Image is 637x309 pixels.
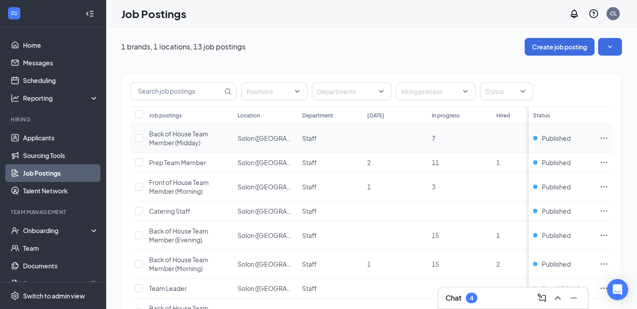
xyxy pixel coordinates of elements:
[23,147,99,164] a: Sourcing Tools
[23,94,99,102] div: Reporting
[23,275,99,292] a: SurveysCrown
[599,182,608,191] svg: Ellipses
[149,130,208,147] span: Back of House Team Member (Midday)
[233,124,298,153] td: Solon (OH)
[233,221,298,250] td: Solon (OH)
[599,207,608,215] svg: Ellipses
[302,183,317,191] span: Staff
[149,158,206,166] span: Prep Team Member
[298,124,362,153] td: Staff
[11,208,97,216] div: Team Management
[542,260,571,268] span: Published
[121,42,246,52] p: 1 brands, 1 locations, 13 job postings
[11,94,19,102] svg: Analysis
[432,260,439,268] span: 15
[427,106,492,124] th: In progress
[238,112,260,119] div: Location
[525,38,595,56] button: Create job posting
[233,250,298,279] td: Solon (OH)
[149,284,187,292] span: Team Leader
[542,284,579,293] span: Unpublished
[224,88,231,95] svg: MagnifyingGlass
[23,72,99,89] a: Scheduling
[432,134,435,142] span: 7
[537,293,547,303] svg: ComposeMessage
[238,260,323,268] span: Solon ([GEOGRAPHIC_DATA])
[233,201,298,221] td: Solon (OH)
[233,173,298,201] td: Solon (OH)
[367,183,371,191] span: 1
[567,291,581,305] button: Minimize
[149,112,182,119] div: Job postings
[542,182,571,191] span: Published
[302,158,317,166] span: Staff
[542,158,571,167] span: Published
[23,182,99,200] a: Talent Network
[149,207,190,215] span: Catering Staff
[23,226,91,235] div: Onboarding
[432,183,435,191] span: 3
[298,201,362,221] td: Staff
[492,106,556,124] th: Hired
[367,158,371,166] span: 2
[496,158,500,166] span: 1
[298,173,362,201] td: Staff
[23,54,99,72] a: Messages
[470,294,473,302] div: 4
[238,183,323,191] span: Solon ([GEOGRAPHIC_DATA])
[11,226,19,235] svg: UserCheck
[23,257,99,275] a: Documents
[606,42,614,51] svg: SmallChevronDown
[238,207,323,215] span: Solon ([GEOGRAPHIC_DATA])
[302,112,333,119] div: Department
[302,134,317,142] span: Staff
[10,9,19,18] svg: WorkstreamLogo
[149,178,209,195] span: Front of House Team Member (Morning)
[599,134,608,143] svg: Ellipses
[121,6,186,21] h1: Job Postings
[432,231,439,239] span: 15
[302,231,317,239] span: Staff
[432,158,439,166] span: 11
[542,207,571,215] span: Published
[529,106,595,124] th: Status
[445,293,461,303] h3: Chat
[298,279,362,298] td: Staff
[496,260,500,268] span: 2
[363,106,427,124] th: [DATE]
[23,164,99,182] a: Job Postings
[302,207,317,215] span: Staff
[238,134,323,142] span: Solon ([GEOGRAPHIC_DATA])
[131,83,223,100] input: Search job postings
[302,284,317,292] span: Staff
[23,36,99,54] a: Home
[298,153,362,173] td: Staff
[542,134,571,143] span: Published
[23,291,85,300] div: Switch to admin view
[551,291,565,305] button: ChevronUp
[11,291,19,300] svg: Settings
[238,158,323,166] span: Solon ([GEOGRAPHIC_DATA])
[238,284,323,292] span: Solon ([GEOGRAPHIC_DATA])
[607,279,628,300] div: Open Intercom Messenger
[599,158,608,167] svg: Ellipses
[11,116,97,123] div: Hiring
[553,293,563,303] svg: ChevronUp
[238,231,323,239] span: Solon ([GEOGRAPHIC_DATA])
[233,153,298,173] td: Solon (OH)
[496,231,500,239] span: 1
[542,231,571,240] span: Published
[298,221,362,250] td: Staff
[599,284,608,293] svg: Ellipses
[588,8,599,19] svg: QuestionInfo
[535,291,549,305] button: ComposeMessage
[23,129,99,147] a: Applicants
[569,8,579,19] svg: Notifications
[23,239,99,257] a: Team
[85,9,94,18] svg: Collapse
[598,38,622,56] button: SmallChevronDown
[599,231,608,240] svg: Ellipses
[149,256,208,272] span: Back of House Team Member (Morning)
[233,279,298,298] td: Solon (OH)
[367,260,371,268] span: 1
